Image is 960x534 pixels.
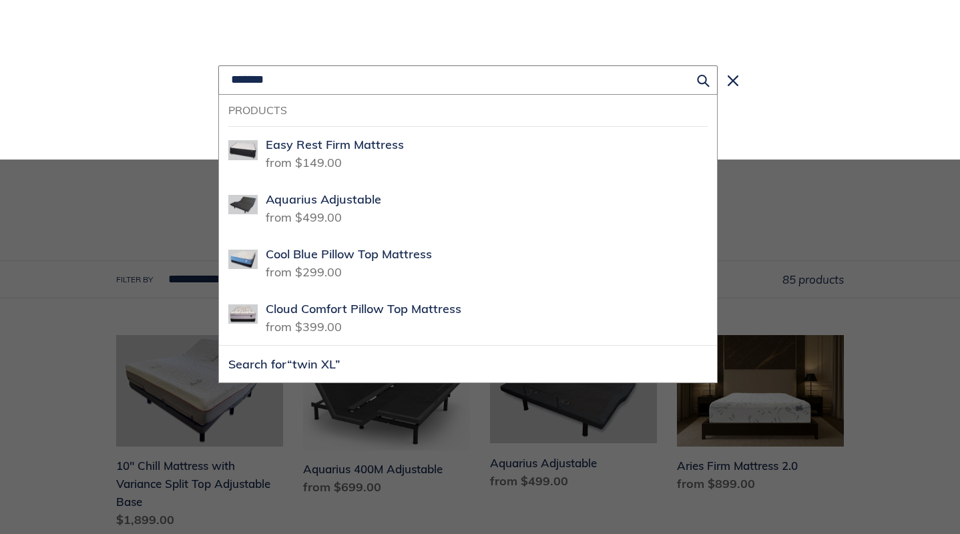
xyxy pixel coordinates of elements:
[218,65,718,95] input: Search
[228,300,258,329] img: cloud comfort pillow top
[266,315,342,334] span: from $399.00
[228,104,708,117] h3: Products
[266,302,461,317] span: Cloud Comfort Pillow Top Mattress
[219,290,717,345] a: cloud comfort pillow topCloud Comfort Pillow Top Mattressfrom $399.00
[287,356,340,372] span: “twin XL”
[219,126,717,181] a: Easy Rest Firm MattressEasy Rest Firm Mattressfrom $149.00
[228,136,258,165] img: Easy Rest Firm Mattress
[266,247,432,262] span: Cool Blue Pillow Top Mattress
[266,260,342,280] span: from $299.00
[228,190,258,220] img: Aquarius Adjustable
[228,245,258,274] img: cool blue pillow top mattress
[266,206,342,225] span: from $499.00
[266,138,404,153] span: Easy Rest Firm Mattress
[266,192,381,208] span: Aquarius Adjustable
[219,236,717,290] a: cool blue pillow top mattressCool Blue Pillow Top Mattressfrom $299.00
[219,181,717,236] a: Aquarius AdjustableAquarius Adjustablefrom $499.00
[219,346,717,382] button: Search for“twin XL”
[266,151,342,170] span: from $149.00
